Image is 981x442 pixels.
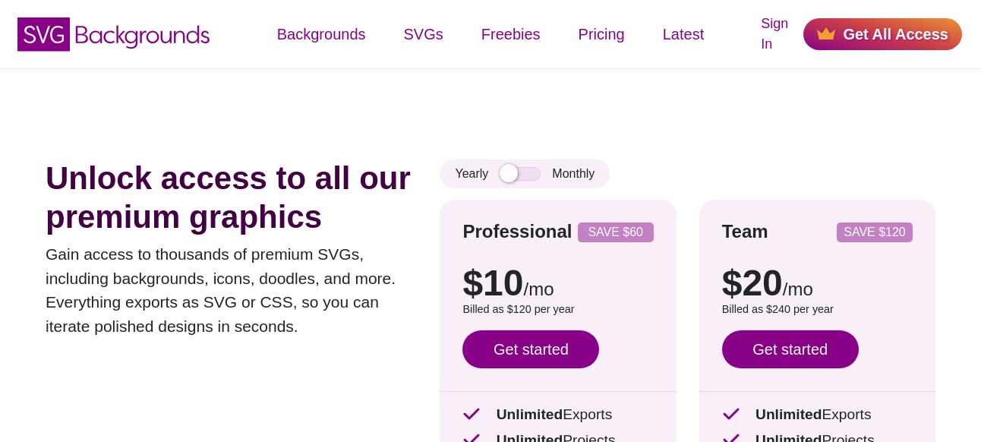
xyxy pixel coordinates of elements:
[722,330,859,368] a: Get started
[843,226,907,238] p: SAVE $120
[722,404,913,426] p: Exports
[803,18,962,50] a: Get All Access
[46,159,417,236] h1: Unlock access to all our premium graphics
[385,11,462,57] a: SVGs
[560,11,644,57] a: Pricing
[462,302,653,318] p: Billed as $120 per year
[46,242,417,338] p: Gain access to thousands of premium SVGs, including backgrounds, icons, doodles, and more. Everyt...
[462,11,560,57] a: Freebies
[722,302,913,318] p: Billed as $240 per year
[783,279,813,299] span: /mo
[761,14,792,55] a: Sign In
[258,11,385,57] a: Backgrounds
[462,404,653,426] p: Exports
[722,221,768,242] strong: Team
[755,406,822,422] strong: Unlimited
[722,265,913,302] p: $20
[584,226,648,238] p: SAVE $60
[462,221,572,242] strong: Professional
[440,159,610,188] div: Yearly Monthly
[497,406,563,422] strong: Unlimited
[462,330,599,368] a: Get started
[524,279,554,299] span: /mo
[462,265,653,302] p: $10
[644,11,723,57] a: Latest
